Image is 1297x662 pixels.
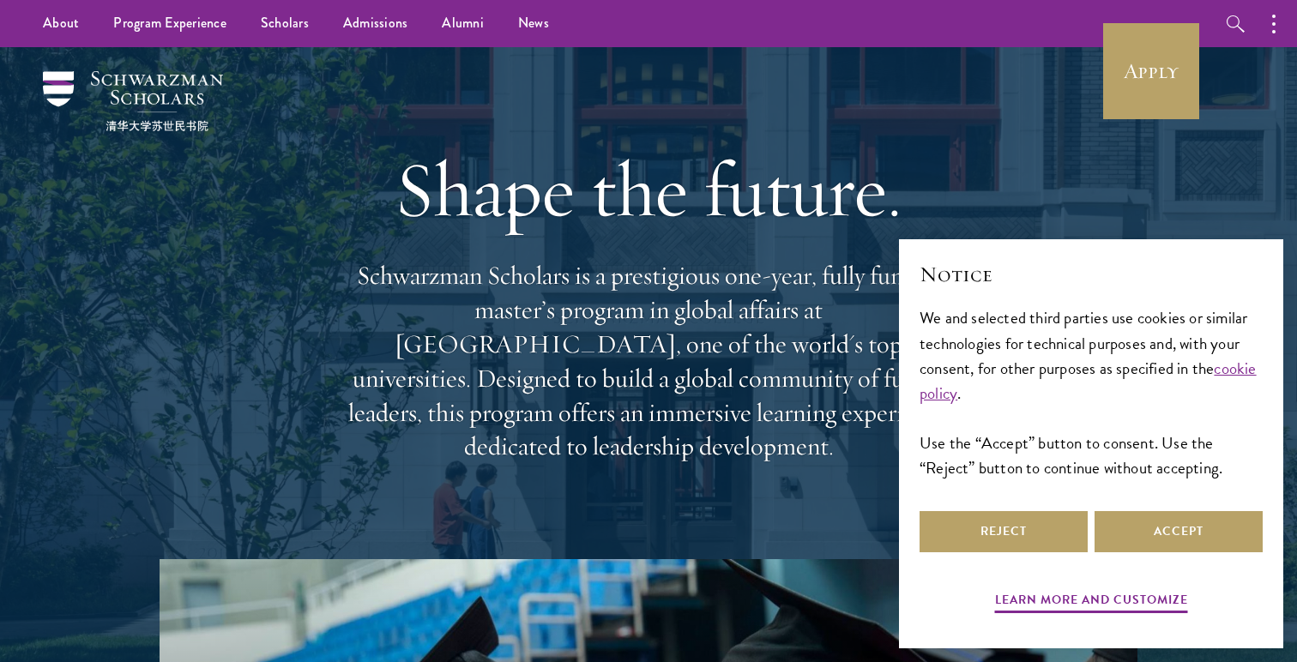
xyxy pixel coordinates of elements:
a: Apply [1103,23,1199,119]
h2: Notice [920,260,1263,289]
a: cookie policy [920,356,1257,406]
div: We and selected third parties use cookies or similar technologies for technical purposes and, wit... [920,305,1263,479]
button: Learn more and customize [995,589,1188,616]
h1: Shape the future. [340,141,957,238]
button: Reject [920,511,1088,552]
p: Schwarzman Scholars is a prestigious one-year, fully funded master’s program in global affairs at... [340,259,957,464]
button: Accept [1095,511,1263,552]
img: Schwarzman Scholars [43,71,223,131]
